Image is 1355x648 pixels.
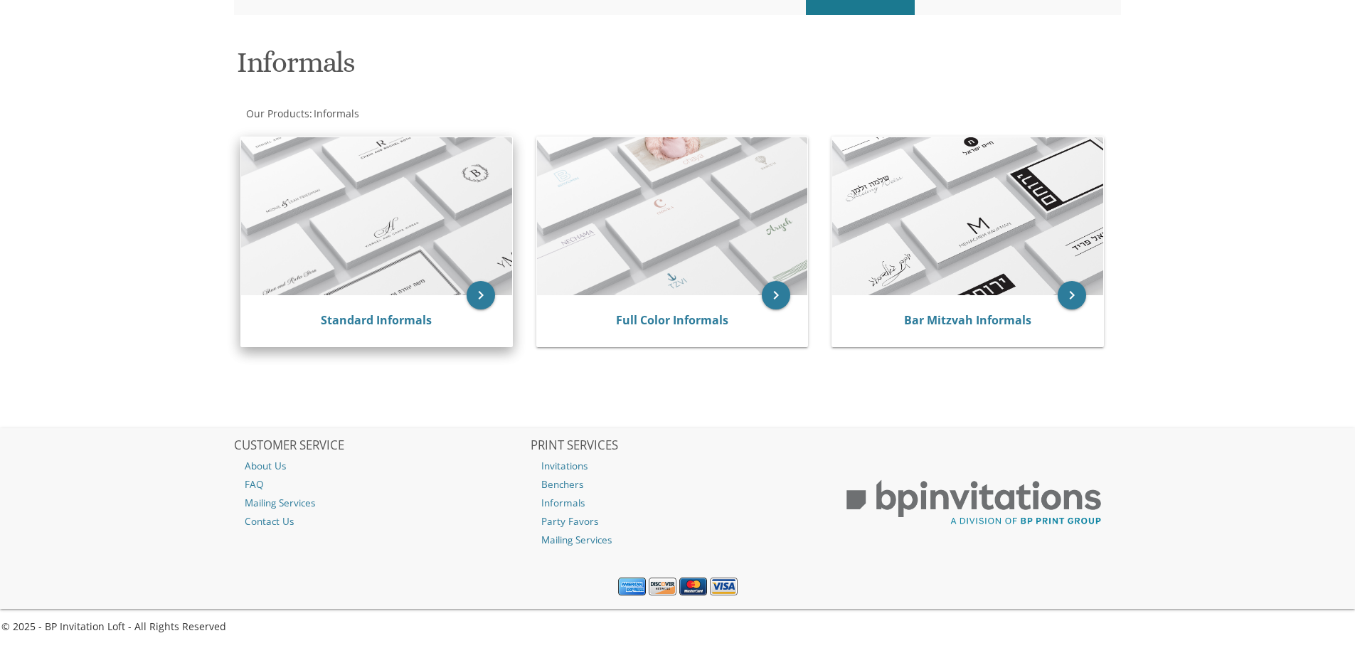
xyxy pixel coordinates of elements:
h2: CUSTOMER SERVICE [234,439,528,453]
a: Contact Us [234,512,528,531]
a: About Us [234,457,528,475]
a: Full Color Informals [616,312,728,328]
a: Informals [312,107,359,120]
img: Bar Mitzvah Informals [832,137,1103,295]
img: BP Print Group [827,467,1121,538]
a: Standard Informals [321,312,432,328]
img: Visa [710,578,738,596]
a: Party Favors [531,512,825,531]
a: keyboard_arrow_right [762,281,790,309]
img: MasterCard [679,578,707,596]
h1: Informals [237,47,817,89]
img: American Express [618,578,646,596]
h2: PRINT SERVICES [531,439,825,453]
a: FAQ [234,475,528,494]
a: Mailing Services [531,531,825,549]
img: Discover [649,578,676,596]
a: Benchers [531,475,825,494]
a: Mailing Services [234,494,528,512]
a: Our Products [245,107,309,120]
span: Informals [314,107,359,120]
img: Full Color Informals [537,137,808,295]
a: Bar Mitzvah Informals [904,312,1031,328]
div: : [234,107,678,121]
a: Invitations [531,457,825,475]
a: keyboard_arrow_right [1058,281,1086,309]
a: Informals [531,494,825,512]
a: keyboard_arrow_right [467,281,495,309]
img: Standard Informals [241,137,512,295]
